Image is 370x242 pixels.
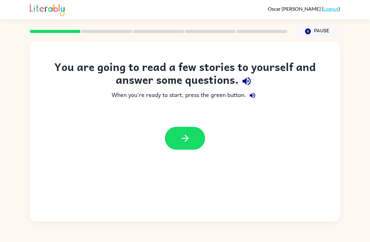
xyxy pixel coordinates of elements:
div: ( ) [268,6,340,12]
a: Logout [323,6,339,12]
span: Oscar [PERSON_NAME] [268,6,322,12]
div: When you're ready to start, press the green button. [42,89,328,102]
button: Pause [295,24,340,39]
img: Literably [30,3,65,16]
div: You are going to read a few stories to yourself and answer some questions. [42,60,328,89]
